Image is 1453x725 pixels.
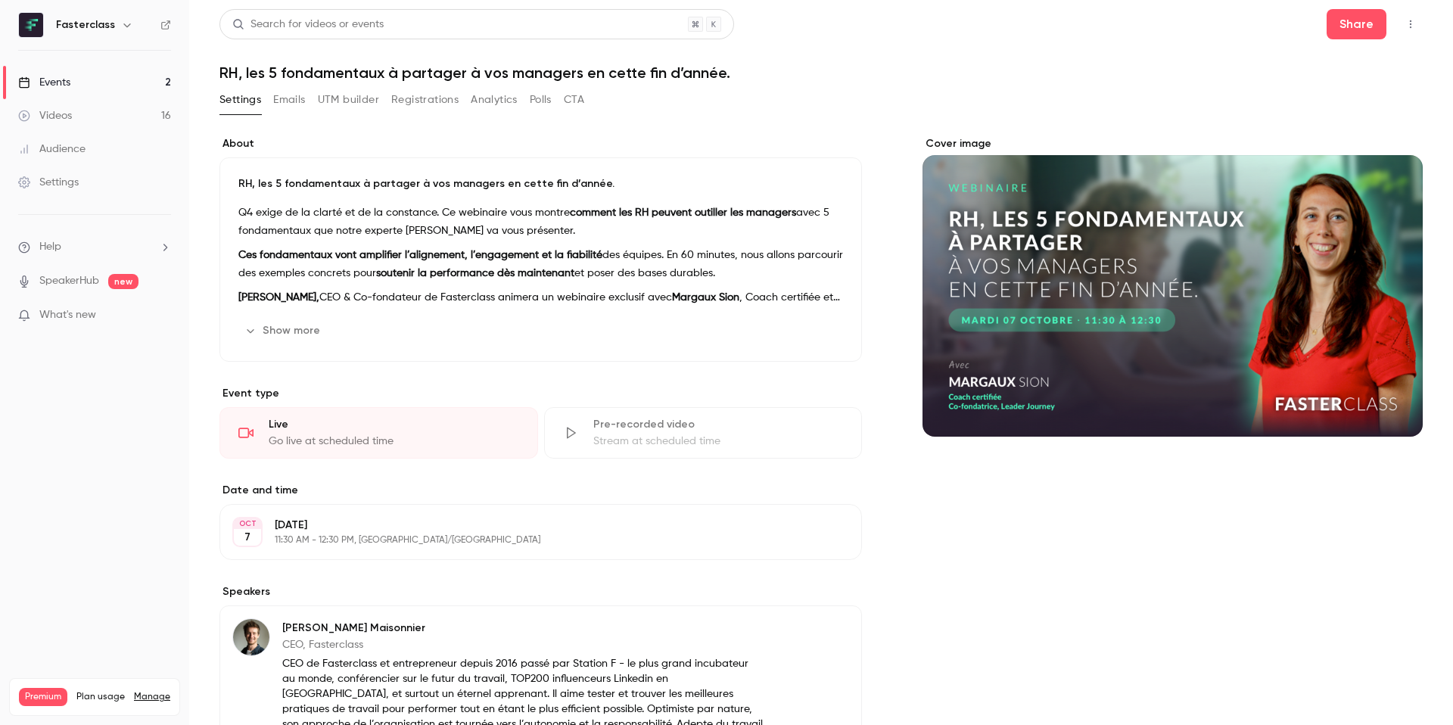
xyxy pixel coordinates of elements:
p: Q4 exige de la clarté et de la constance. Ce webinaire vous montre avec 5 fondamentaux que notre ... [238,204,843,240]
div: LiveGo live at scheduled time [219,407,538,459]
div: Go live at scheduled time [269,434,519,449]
h6: Fasterclass [56,17,115,33]
h1: RH, les 5 fondamentaux à partager à vos managers en cette fin d’année. [219,64,1423,82]
p: [DATE] [275,518,782,533]
div: Stream at scheduled time [593,434,844,449]
button: UTM builder [318,88,379,112]
span: new [108,274,138,289]
li: help-dropdown-opener [18,239,171,255]
strong: Margaux Sion [672,292,739,303]
strong: Ces fondamentaux vont amplifier l’alignement, l’engagement et la fiabilité [238,250,602,260]
button: Show more [238,319,329,343]
label: About [219,136,862,151]
span: Help [39,239,61,255]
p: RH, les 5 fondamentaux à partager à vos managers en cette fin d’année. [238,176,843,191]
div: Settings [18,175,79,190]
section: Cover image [923,136,1423,437]
p: des équipes. En 60 minutes, nous allons parcourir des exemples concrets pour et poser des bases d... [238,246,843,282]
button: Emails [273,88,305,112]
p: Event type [219,386,862,401]
img: Fasterclass [19,13,43,37]
p: CEO & Co-fondateur de Fasterclass animera un webinaire exclusif avec , Coach certifiée et co-fond... [238,288,843,306]
iframe: Noticeable Trigger [153,309,171,322]
label: Cover image [923,136,1423,151]
button: Registrations [391,88,459,112]
span: What's new [39,307,96,323]
label: Speakers [219,584,862,599]
button: Analytics [471,88,518,112]
span: Premium [19,688,67,706]
div: Videos [18,108,72,123]
div: Events [18,75,70,90]
p: CEO, Fasterclass [282,637,764,652]
img: Raphael Maisonnier [233,619,269,655]
strong: soutenir la performance dès maintenant [376,268,574,278]
p: 11:30 AM - 12:30 PM, [GEOGRAPHIC_DATA]/[GEOGRAPHIC_DATA] [275,534,782,546]
strong: comment les RH peuvent outiller les managers [570,207,796,218]
div: Pre-recorded videoStream at scheduled time [544,407,863,459]
div: OCT [234,518,261,529]
button: Polls [530,88,552,112]
p: 7 [244,530,250,545]
button: Settings [219,88,261,112]
a: Manage [134,691,170,703]
strong: [PERSON_NAME], [238,292,319,303]
button: Share [1327,9,1386,39]
button: CTA [564,88,584,112]
div: Audience [18,142,86,157]
div: Live [269,417,519,432]
span: Plan usage [76,691,125,703]
div: Pre-recorded video [593,417,844,432]
div: Search for videos or events [232,17,384,33]
p: [PERSON_NAME] Maisonnier [282,621,764,636]
label: Date and time [219,483,862,498]
a: SpeakerHub [39,273,99,289]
